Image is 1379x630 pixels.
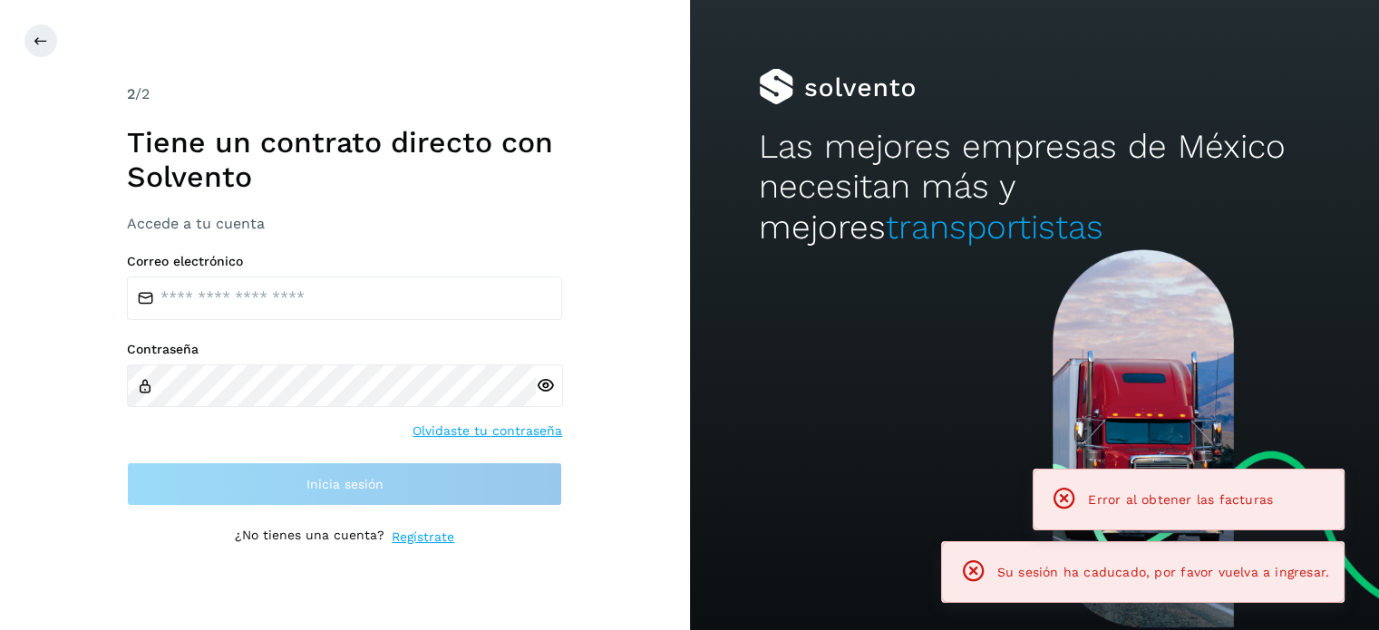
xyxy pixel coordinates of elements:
[413,422,562,441] a: Olvidaste tu contraseña
[306,478,384,490] span: Inicia sesión
[886,208,1103,247] span: transportistas
[1088,492,1273,507] span: Error al obtener las facturas
[392,528,454,547] a: Regístrate
[997,565,1329,579] span: Su sesión ha caducado, por favor vuelva a ingresar.
[235,528,384,547] p: ¿No tienes una cuenta?
[127,342,562,357] label: Contraseña
[127,215,562,232] h3: Accede a tu cuenta
[127,125,562,195] h1: Tiene un contrato directo con Solvento
[127,254,562,269] label: Correo electrónico
[759,127,1310,247] h2: Las mejores empresas de México necesitan más y mejores
[127,85,135,102] span: 2
[127,83,562,105] div: /2
[127,462,562,506] button: Inicia sesión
